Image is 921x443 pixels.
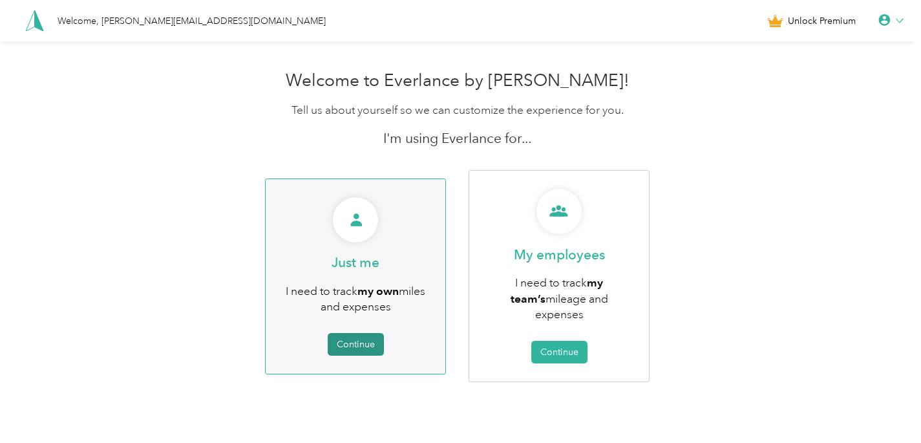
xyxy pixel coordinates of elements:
span: I need to track mileage and expenses [511,276,608,321]
h1: Welcome to Everlance by [PERSON_NAME]! [229,70,686,91]
div: Welcome, [PERSON_NAME][EMAIL_ADDRESS][DOMAIN_NAME] [58,14,326,28]
b: my own [357,284,399,297]
p: I'm using Everlance for... [229,129,686,147]
p: My employees [514,246,605,264]
p: Just me [332,254,379,272]
button: Continue [328,333,384,356]
span: Unlock Premium [788,14,856,28]
button: Continue [531,341,588,363]
iframe: Everlance-gr Chat Button Frame [849,371,921,443]
span: I need to track miles and expenses [286,284,425,314]
b: my team’s [511,276,604,305]
p: Tell us about yourself so we can customize the experience for you. [229,102,686,118]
